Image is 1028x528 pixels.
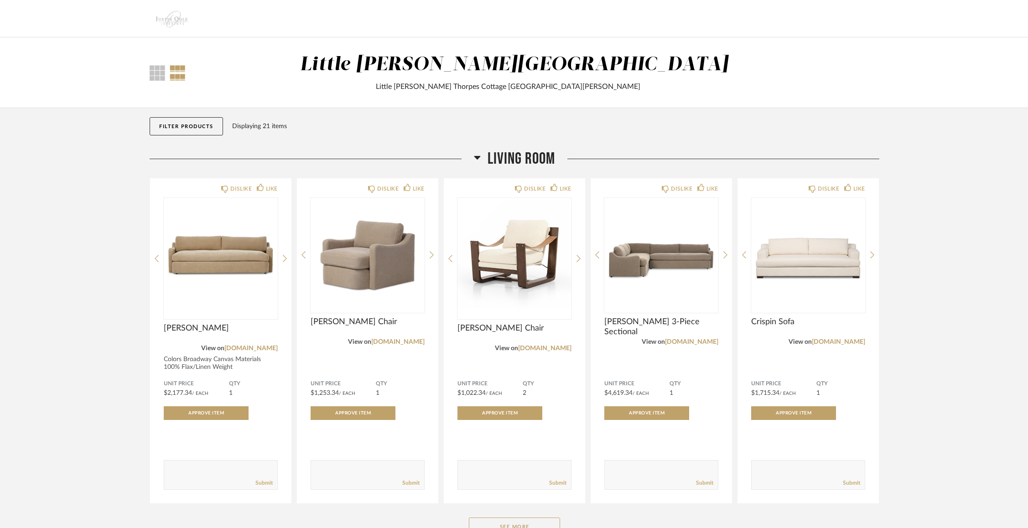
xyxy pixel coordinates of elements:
[518,345,571,352] a: [DOMAIN_NAME]
[311,198,425,312] img: undefined
[751,198,865,312] img: undefined
[604,317,718,337] span: [PERSON_NAME] 3-Piece Sectional
[751,406,836,420] button: Approve Item
[457,198,571,312] div: 0
[188,411,224,415] span: Approve Item
[751,390,779,396] span: $1,715.34
[164,323,278,333] span: [PERSON_NAME]
[524,184,545,193] div: DISLIKE
[164,380,229,388] span: Unit Price
[779,391,796,396] span: / Each
[311,380,376,388] span: Unit Price
[164,198,278,312] div: 0
[671,184,692,193] div: DISLIKE
[164,390,192,396] span: $2,177.34
[642,339,665,345] span: View on
[413,184,425,193] div: LIKE
[230,184,252,193] div: DISLIKE
[229,390,233,396] span: 1
[816,380,865,388] span: QTY
[670,380,718,388] span: QTY
[339,391,355,396] span: / Each
[488,149,555,169] span: Living Room
[495,345,518,352] span: View on
[457,380,523,388] span: Unit Price
[818,184,839,193] div: DISLIKE
[665,339,718,345] a: [DOMAIN_NAME]
[751,380,816,388] span: Unit Price
[348,339,371,345] span: View on
[255,479,273,487] a: Submit
[164,356,278,371] div: Colors Broadway Canvas Materials 100% Flax/Linen Weight
[751,317,865,327] span: Crispin Sofa
[706,184,718,193] div: LIKE
[376,380,425,388] span: QTY
[376,390,379,396] span: 1
[457,406,542,420] button: Approve Item
[604,198,718,312] img: undefined
[843,479,860,487] a: Submit
[629,411,665,415] span: Approve Item
[812,339,865,345] a: [DOMAIN_NAME]
[670,390,673,396] span: 1
[457,390,486,396] span: $1,022.34
[164,198,278,312] img: undefined
[696,479,713,487] a: Submit
[371,339,425,345] a: [DOMAIN_NAME]
[789,339,812,345] span: View on
[377,184,399,193] div: DISLIKE
[335,411,371,415] span: Approve Item
[300,55,728,74] div: Little [PERSON_NAME][GEOGRAPHIC_DATA]
[604,390,633,396] span: $4,619.34
[523,390,526,396] span: 2
[402,479,420,487] a: Submit
[604,406,689,420] button: Approve Item
[274,81,743,92] div: Little [PERSON_NAME] Thorpes Cottage [GEOGRAPHIC_DATA][PERSON_NAME]
[150,0,197,37] img: 9d19dfaf-09eb-4c23-9431-b2a4721d250c.jpg
[192,391,208,396] span: / Each
[201,345,224,352] span: View on
[816,390,820,396] span: 1
[224,345,278,352] a: [DOMAIN_NAME]
[311,390,339,396] span: $1,253.34
[776,411,811,415] span: Approve Item
[633,391,649,396] span: / Each
[311,406,395,420] button: Approve Item
[164,406,249,420] button: Approve Item
[482,411,518,415] span: Approve Item
[232,121,875,131] div: Displaying 21 items
[457,198,571,312] img: undefined
[560,184,571,193] div: LIKE
[486,391,502,396] span: / Each
[604,380,670,388] span: Unit Price
[150,117,223,135] button: Filter Products
[266,184,278,193] div: LIKE
[853,184,865,193] div: LIKE
[523,380,571,388] span: QTY
[549,479,566,487] a: Submit
[457,323,571,333] span: [PERSON_NAME] Chair
[229,380,278,388] span: QTY
[311,317,425,327] span: [PERSON_NAME] Chair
